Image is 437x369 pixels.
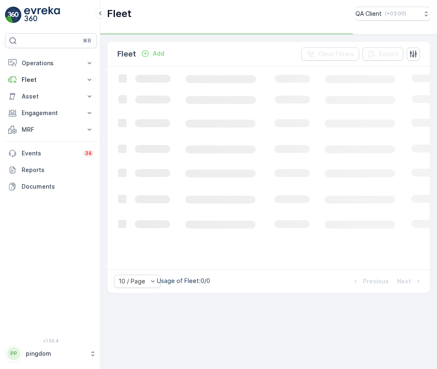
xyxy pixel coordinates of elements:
[5,7,22,23] img: logo
[318,50,354,58] p: Clear Filters
[22,109,80,117] p: Engagement
[26,349,85,358] p: pingdom
[107,7,132,20] p: Fleet
[22,166,94,174] p: Reports
[22,59,80,67] p: Operations
[5,338,97,343] span: v 1.50.4
[85,150,92,157] p: 34
[5,121,97,138] button: MRF
[5,71,97,88] button: Fleet
[363,277,389,285] p: Previous
[153,49,164,58] p: Add
[5,105,97,121] button: Engagement
[301,47,359,61] button: Clear Filters
[350,276,390,286] button: Previous
[22,182,94,191] p: Documents
[5,162,97,178] a: Reports
[5,178,97,195] a: Documents
[7,347,20,360] div: PP
[22,149,78,157] p: Events
[355,7,430,21] button: QA Client(+03:00)
[363,47,403,61] button: Export
[22,92,80,101] p: Asset
[157,277,210,285] p: Usage of Fleet : 0/0
[396,276,423,286] button: Next
[385,10,406,17] p: ( +03:00 )
[138,49,168,59] button: Add
[24,7,60,23] img: logo_light-DOdMpM7g.png
[397,277,411,285] p: Next
[22,125,80,134] p: MRF
[355,10,382,18] p: QA Client
[22,76,80,84] p: Fleet
[83,37,91,44] p: ⌘B
[379,50,398,58] p: Export
[5,345,97,362] button: PPpingdom
[5,88,97,105] button: Asset
[5,145,97,162] a: Events34
[5,55,97,71] button: Operations
[117,48,136,60] p: Fleet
